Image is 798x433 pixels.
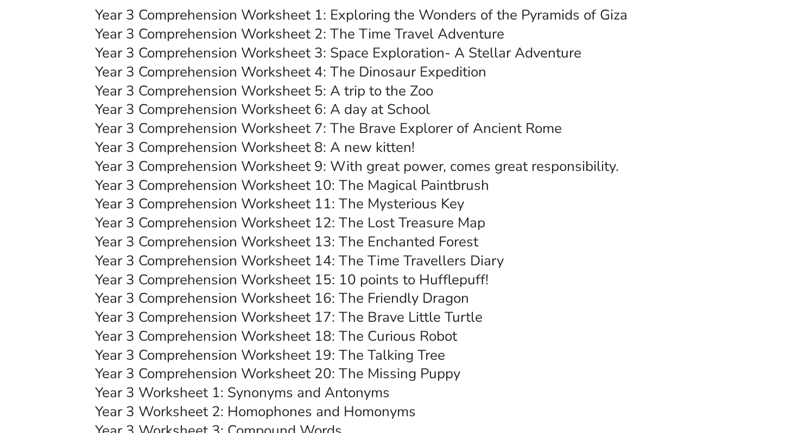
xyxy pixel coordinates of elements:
[95,327,457,346] a: Year 3 Comprehension Worksheet 18: The Curious Robot
[95,119,562,138] a: Year 3 Comprehension Worksheet 7: The Brave Explorer of Ancient Rome
[95,194,464,213] a: Year 3 Comprehension Worksheet 11: The Mysterious Key
[95,251,504,270] a: Year 3 Comprehension Worksheet 14: The Time Travellers Diary
[95,100,430,119] a: Year 3 Comprehension Worksheet 6: A day at School
[95,308,483,327] a: Year 3 Comprehension Worksheet 17: The Brave Little Turtle
[95,346,445,365] a: Year 3 Comprehension Worksheet 19: The Talking Tree
[95,270,489,289] a: Year 3 Comprehension Worksheet 15: 10 points to Hufflepuff!
[95,24,504,43] a: Year 3 Comprehension Worksheet 2: The Time Travel Adventure
[612,310,798,433] iframe: Chat Widget
[95,5,628,24] a: Year 3 Comprehension Worksheet 1: Exploring the Wonders of the Pyramids of Giza
[95,81,433,100] a: Year 3 Comprehension Worksheet 5: A trip to the Zoo
[95,402,416,421] a: Year 3 Worksheet 2: Homophones and Homonyms
[95,232,478,251] a: Year 3 Comprehension Worksheet 13: The Enchanted Forest
[95,364,460,383] a: Year 3 Comprehension Worksheet 20: The Missing Puppy
[95,289,469,308] a: Year 3 Comprehension Worksheet 16: The Friendly Dragon
[95,176,489,195] a: Year 3 Comprehension Worksheet 10: The Magical Paintbrush
[95,138,415,157] a: Year 3 Comprehension Worksheet 8: A new kitten!
[95,383,390,402] a: Year 3 Worksheet 1: Synonyms and Antonyms
[95,157,619,176] a: Year 3 Comprehension Worksheet 9: With great power, comes great responsibility.
[95,62,486,81] a: Year 3 Comprehension Worksheet 4: The Dinosaur Expedition
[95,43,581,62] a: Year 3 Comprehension Worksheet 3: Space Exploration- A Stellar Adventure
[95,213,485,232] a: Year 3 Comprehension Worksheet 12: The Lost Treasure Map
